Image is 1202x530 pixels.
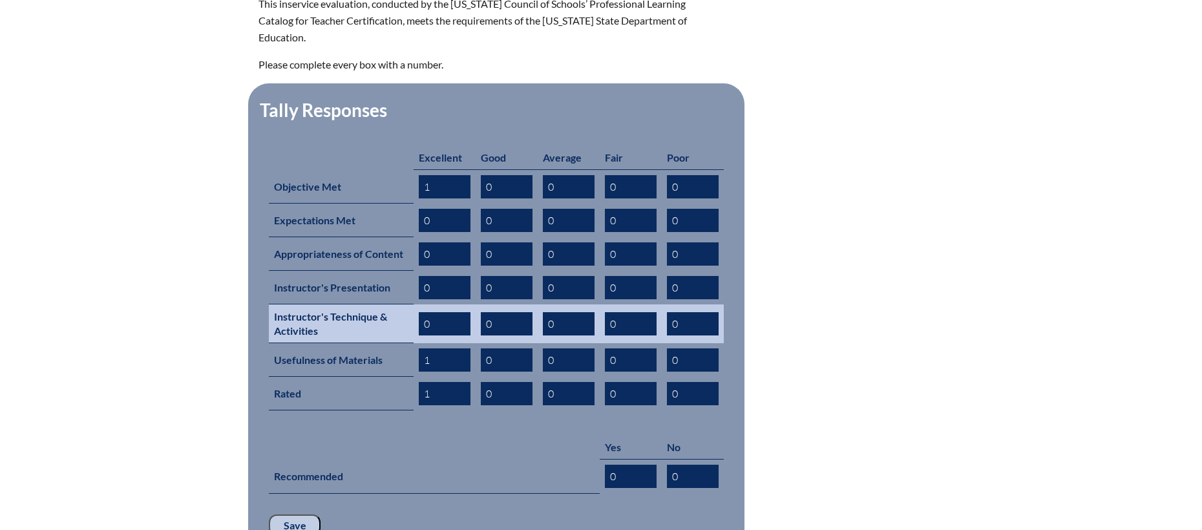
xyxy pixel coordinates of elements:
[476,145,538,170] th: Good
[269,237,414,271] th: Appropriateness of Content
[269,271,414,304] th: Instructor's Presentation
[269,460,600,494] th: Recommended
[269,377,414,410] th: Rated
[538,145,600,170] th: Average
[414,145,476,170] th: Excellent
[269,304,414,343] th: Instructor's Technique & Activities
[600,145,662,170] th: Fair
[269,169,414,204] th: Objective Met
[662,145,724,170] th: Poor
[258,56,713,73] p: Please complete every box with a number.
[662,435,724,460] th: No
[269,204,414,237] th: Expectations Met
[600,435,662,460] th: Yes
[258,99,388,121] legend: Tally Responses
[269,343,414,377] th: Usefulness of Materials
